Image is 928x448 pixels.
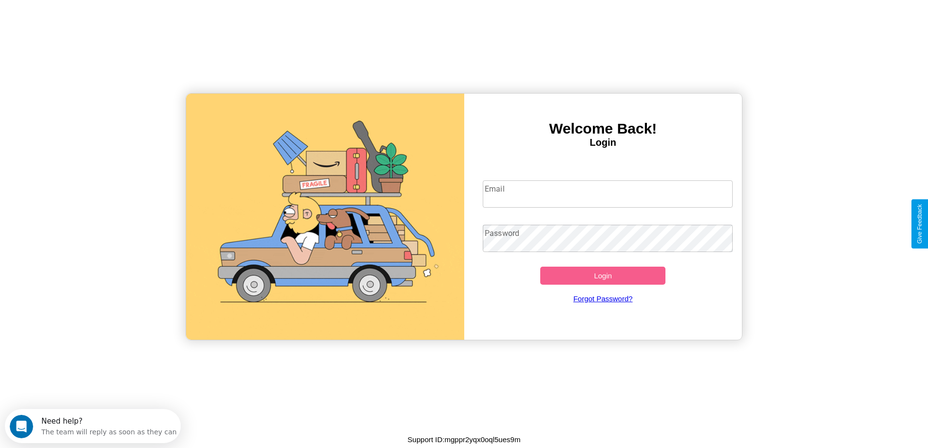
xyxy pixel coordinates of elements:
[37,16,172,26] div: The team will reply as soon as they can
[464,137,742,148] h4: Login
[5,409,181,443] iframe: Intercom live chat discovery launcher
[4,4,181,31] div: Open Intercom Messenger
[186,94,464,340] img: gif
[10,415,33,438] iframe: Intercom live chat
[540,267,665,285] button: Login
[478,285,728,312] a: Forgot Password?
[37,8,172,16] div: Need help?
[408,433,521,446] p: Support ID: mgppr2yqx0oql5ues9m
[464,120,742,137] h3: Welcome Back!
[916,204,923,244] div: Give Feedback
